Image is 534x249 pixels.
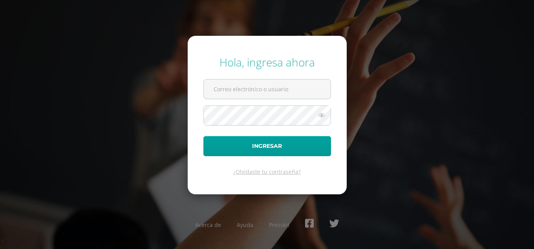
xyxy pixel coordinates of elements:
[233,168,301,175] a: ¿Olvidaste tu contraseña?
[204,79,331,99] input: Correo electrónico o usuario
[237,221,253,229] a: Ayuda
[195,221,221,229] a: Acerca de
[203,136,331,156] button: Ingresar
[269,221,289,229] a: Presskit
[203,55,331,70] div: Hola, ingresa ahora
